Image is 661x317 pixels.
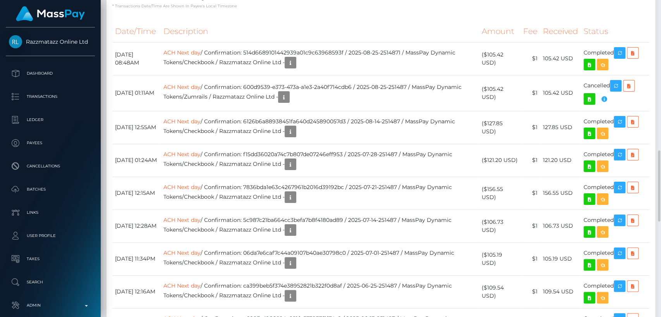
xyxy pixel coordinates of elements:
td: Completed [581,275,649,308]
a: Transactions [6,87,95,106]
td: $1 [520,75,540,111]
td: / Confirmation: ca399beb5f374e38952821b322f0d8af / 2025-06-25-251487 / MassPay Dynamic Tokens/Che... [161,275,479,308]
td: ($105.19 USD) [479,242,520,275]
a: ACH Next day [163,282,201,289]
td: $1 [520,144,540,177]
td: / Confirmation: f15dd36020a74c7b807de07246eff953 / 2025-07-28-251487 / MassPay Dynamic Tokens/Che... [161,144,479,177]
td: 156.55 USD [540,177,581,210]
a: ACH Next day [163,49,201,56]
td: [DATE] 01:11AM [112,75,161,111]
td: 109.54 USD [540,275,581,308]
th: Description [161,21,479,42]
a: Search [6,273,95,292]
a: Cancellations [6,157,95,176]
td: ($105.42 USD) [479,75,520,111]
td: 127.85 USD [540,111,581,144]
img: MassPay Logo [16,6,85,21]
td: $1 [520,275,540,308]
span: Razzmatazz Online Ltd [6,38,95,45]
a: Admin [6,296,95,315]
a: User Profile [6,226,95,245]
td: [DATE] 11:34PM [112,242,161,275]
p: Batches [9,184,92,195]
td: / Confirmation: 600d9539-e373-473a-a1e3-2a40f714cdb6 / 2025-08-25-251487 / MassPay Dynamic Tokens... [161,75,479,111]
td: [DATE] 08:48AM [112,42,161,75]
td: 121.20 USD [540,144,581,177]
td: $1 [520,42,540,75]
td: Completed [581,42,649,75]
p: Ledger [9,114,92,126]
td: / Confirmation: 7836bda1e63c4267961b2016d39192bc / 2025-07-21-251487 / MassPay Dynamic Tokens/Che... [161,177,479,210]
p: Dashboard [9,68,92,79]
td: Completed [581,177,649,210]
p: Taxes [9,253,92,265]
td: $1 [520,210,540,242]
img: Razzmatazz Online Ltd [9,35,22,48]
p: Search [9,276,92,288]
td: $1 [520,111,540,144]
td: 106.73 USD [540,210,581,242]
a: ACH Next day [163,118,201,125]
a: ACH Next day [163,184,201,191]
th: Fee [520,21,540,42]
td: 105.42 USD [540,42,581,75]
a: ACH Next day [163,151,201,158]
td: Completed [581,210,649,242]
th: Received [540,21,581,42]
p: Links [9,207,92,218]
td: 105.19 USD [540,242,581,275]
a: Dashboard [6,64,95,83]
a: ACH Next day [163,249,201,256]
td: / Confirmation: 06da7e6caf7c44a09107b40ae30798c0 / 2025-07-01-251487 / MassPay Dynamic Tokens/Che... [161,242,479,275]
td: Completed [581,242,649,275]
a: Taxes [6,249,95,269]
td: [DATE] 12:16AM [112,275,161,308]
p: Admin [9,300,92,311]
td: $1 [520,177,540,210]
td: ($109.54 USD) [479,275,520,308]
p: User Profile [9,230,92,242]
td: Completed [581,144,649,177]
td: Completed [581,111,649,144]
a: Ledger [6,110,95,130]
td: ($127.85 USD) [479,111,520,144]
a: ACH Next day [163,216,201,223]
th: Date/Time [112,21,161,42]
td: $1 [520,242,540,275]
td: 105.42 USD [540,75,581,111]
a: Links [6,203,95,222]
td: [DATE] 01:24AM [112,144,161,177]
td: [DATE] 12:28AM [112,210,161,242]
td: ($156.55 USD) [479,177,520,210]
td: [DATE] 12:15AM [112,177,161,210]
td: / Confirmation: 514d6689101442939a01c9c63968593f / 2025-08-25-2514871 / MassPay Dynamic Tokens/Ch... [161,42,479,75]
th: Amount [479,21,520,42]
td: / Confirmation: 5c987c21ba664cc3befa7b8f4180ad89 / 2025-07-14-251487 / MassPay Dynamic Tokens/Che... [161,210,479,242]
td: ($121.20 USD) [479,144,520,177]
td: / Confirmation: 6126b6a88938451fa640d245890057d3 / 2025-08-14-251487 / MassPay Dynamic Tokens/Che... [161,111,479,144]
p: * Transactions date/time are shown in payee's local timezone [112,3,649,9]
td: ($106.73 USD) [479,210,520,242]
a: Payees [6,133,95,153]
th: Status [581,21,649,42]
p: Transactions [9,91,92,102]
td: ($105.42 USD) [479,42,520,75]
td: Cancelled [581,75,649,111]
p: Payees [9,137,92,149]
td: [DATE] 12:55AM [112,111,161,144]
a: ACH Next day [163,84,201,90]
a: Batches [6,180,95,199]
p: Cancellations [9,160,92,172]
